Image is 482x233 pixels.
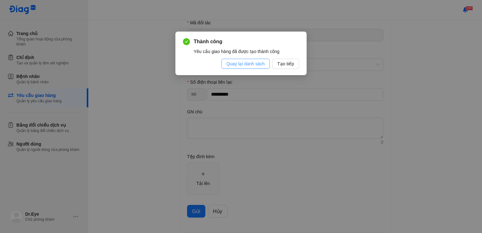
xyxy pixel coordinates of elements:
[183,38,190,45] span: check-circle
[272,59,299,69] button: Tạo tiếp
[221,59,270,69] button: Quay lại danh sách
[277,60,294,67] span: Tạo tiếp
[194,38,299,45] span: Thành công
[226,60,265,67] span: Quay lại danh sách
[194,48,299,55] div: Yêu cầu giao hàng đã được tạo thành công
